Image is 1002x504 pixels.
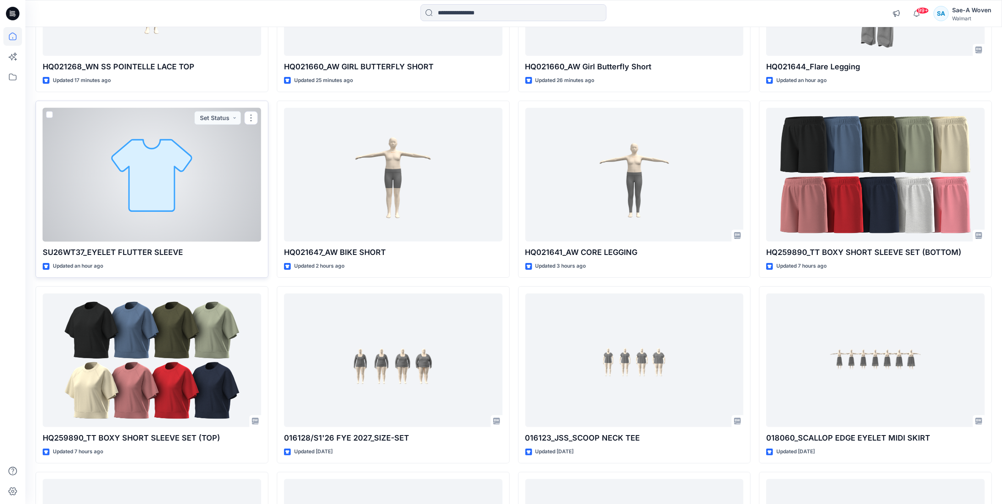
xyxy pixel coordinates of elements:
p: Updated 3 hours ago [535,262,586,271]
p: HQ021268_WN SS POINTELLE LACE TOP [43,61,261,73]
p: Updated an hour ago [53,262,103,271]
p: HQ021660_AW Girl Butterfly Short [525,61,744,73]
p: HQ021641_AW CORE LEGGING [525,247,744,258]
p: HQ259890_TT BOXY SHORT SLEEVE SET (TOP) [43,432,261,444]
a: 016123_JSS_SCOOP NECK TEE [525,293,744,427]
div: SA [934,6,949,21]
span: 99+ [916,7,929,14]
a: 018060_SCALLOP EDGE EYELET MIDI SKIRT [766,293,985,427]
a: SU26WT37_EYELET FLUTTER SLEEVE [43,108,261,242]
p: Updated 25 minutes ago [294,76,353,85]
a: 016128/S1'26 FYE 2027_SIZE-SET [284,293,502,427]
div: Sae-A Woven [952,5,991,15]
p: 016128/S1'26 FYE 2027_SIZE-SET [284,432,502,444]
p: HQ021647_AW BIKE SHORT [284,247,502,258]
p: 016123_JSS_SCOOP NECK TEE [525,432,744,444]
a: HQ259890_TT BOXY SHORT SLEEVE SET (BOTTOM) [766,108,985,242]
p: HQ021660_AW GIRL BUTTERFLY SHORT [284,61,502,73]
p: HQ021644_Flare Legging [766,61,985,73]
a: HQ021647_AW BIKE SHORT [284,108,502,242]
p: Updated [DATE] [294,447,333,456]
p: Updated [DATE] [776,447,815,456]
a: HQ259890_TT BOXY SHORT SLEEVE SET (TOP) [43,293,261,427]
p: 018060_SCALLOP EDGE EYELET MIDI SKIRT [766,432,985,444]
p: SU26WT37_EYELET FLUTTER SLEEVE [43,247,261,258]
p: Updated an hour ago [776,76,827,85]
div: Walmart [952,15,991,22]
p: Updated 2 hours ago [294,262,344,271]
a: HQ021641_AW CORE LEGGING [525,108,744,242]
p: Updated 7 hours ago [53,447,103,456]
p: Updated [DATE] [535,447,574,456]
p: Updated 17 minutes ago [53,76,111,85]
p: Updated 7 hours ago [776,262,827,271]
p: HQ259890_TT BOXY SHORT SLEEVE SET (BOTTOM) [766,247,985,258]
p: Updated 26 minutes ago [535,76,595,85]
